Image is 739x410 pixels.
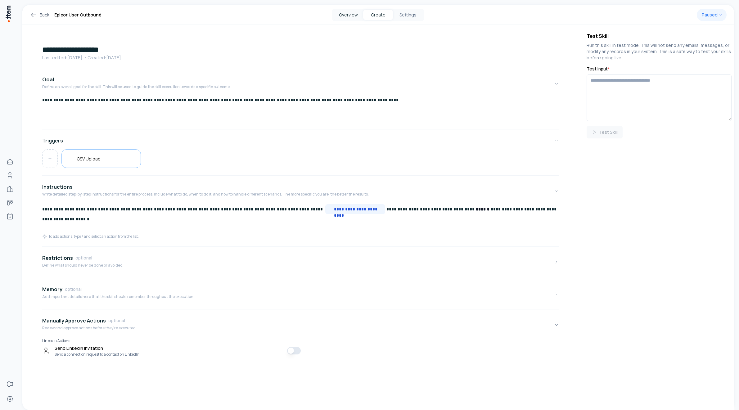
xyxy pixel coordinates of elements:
[42,97,559,127] div: GoalDefine an overall goal for the skill. This will be used to guide the skill execution towards ...
[42,71,559,97] button: GoalDefine an overall goal for the skill. This will be used to guide the skill execution towards ...
[77,156,101,162] h5: CSV Upload
[4,183,16,195] a: Companies
[54,11,101,19] h1: Epicor User Outbound
[42,192,369,197] p: Write detailed step-by-step instructions for the entire process. Include what to do, when to do i...
[42,178,559,204] button: InstructionsWrite detailed step-by-step instructions for the entire process. Include what to do, ...
[4,155,16,168] a: Home
[42,286,62,293] h4: Memory
[42,183,73,191] h4: Instructions
[363,10,393,20] button: Create
[42,312,559,338] button: Manually Approve ActionsoptionalReview and approve actions before they're executed.
[42,55,559,61] p: Last edited: [DATE] ・Created: [DATE]
[393,10,423,20] button: Settings
[587,32,732,40] h4: Test Skill
[587,66,732,72] label: Test Input
[42,254,73,262] h4: Restrictions
[42,338,559,362] div: Manually Approve ActionsoptionalReview and approve actions before they're executed.
[4,393,16,405] a: Settings
[42,132,559,149] button: Triggers
[42,204,559,244] div: InstructionsWrite detailed step-by-step instructions for the entire process. Include what to do, ...
[4,378,16,390] a: Forms
[42,249,559,275] button: RestrictionsoptionalDefine what should never be done or avoided.
[42,263,124,268] p: Define what should never be done or avoided.
[4,210,16,223] a: Agents
[5,5,11,23] img: Item Brain Logo
[587,42,732,61] p: Run this skill in test mode. This will not send any emails, messages, or modify any records in yo...
[42,338,301,343] h6: LinkedIn Actions
[55,352,139,357] span: Send a connection request to a contact on LinkedIn
[108,318,125,324] span: optional
[42,281,559,307] button: MemoryoptionalAdd important details here that the skill should remember throughout the execution.
[42,317,106,324] h4: Manually Approve Actions
[42,149,559,173] div: Triggers
[42,294,194,299] p: Add important details here that the skill should remember throughout the execution.
[30,11,49,19] a: Back
[4,169,16,182] a: People
[4,196,16,209] a: Deals
[55,345,139,352] span: Send LinkedIn Invitation
[42,137,63,144] h4: Triggers
[42,84,231,89] p: Define an overall goal for the skill. This will be used to guide the skill execution towards a sp...
[333,10,363,20] button: Overview
[42,234,139,239] div: To add actions, type / and select an action from the list.
[75,255,92,261] span: optional
[42,326,137,331] p: Review and approve actions before they're executed.
[65,286,82,292] span: optional
[42,76,54,83] h4: Goal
